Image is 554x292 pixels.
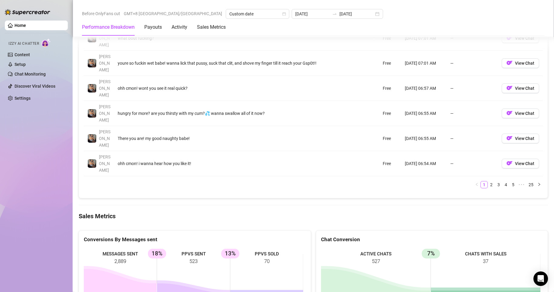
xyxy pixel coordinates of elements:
[502,62,539,67] a: OFView Chat
[5,9,50,15] img: logo-BBDzfeDw.svg
[536,181,543,188] button: right
[447,101,498,126] td: —
[515,111,534,116] span: View Chat
[84,235,306,244] div: Conversions By Messages sent
[527,181,535,188] a: 25
[502,134,539,143] button: OFView Chat
[475,183,479,186] span: left
[229,9,286,18] span: Custom date
[515,36,534,41] span: View Chat
[379,101,401,126] td: Free
[88,34,96,42] img: George
[447,126,498,151] td: —
[515,61,534,66] span: View Chat
[15,52,30,57] a: Content
[473,181,480,188] li: Previous Page
[536,181,543,188] li: Next Page
[495,181,502,188] a: 3
[506,110,513,116] img: OF
[332,11,337,16] span: to
[401,151,447,176] td: [DATE] 06:54 AM
[510,181,517,188] li: 5
[502,58,539,68] button: OFView Chat
[118,135,350,142] div: There you are! my good naughty babe!
[88,84,96,92] img: George
[447,26,498,51] td: —
[124,9,222,18] span: GMT+8 [GEOGRAPHIC_DATA]/[GEOGRAPHIC_DATA]
[82,9,120,18] span: Before OnlyFans cut
[502,33,539,43] button: OFView Chat
[8,41,39,47] span: Izzy AI Chatter
[379,76,401,101] td: Free
[41,38,51,47] img: AI Chatter
[118,160,350,167] div: ohh cmon! i wanna hear how you like it!
[88,109,96,118] img: George
[88,59,96,67] img: George
[332,11,337,16] span: swap-right
[379,126,401,151] td: Free
[506,35,513,41] img: OF
[447,76,498,101] td: —
[401,51,447,76] td: [DATE] 07:01 AM
[533,271,548,286] div: Open Intercom Messenger
[379,51,401,76] td: Free
[99,54,110,72] span: [PERSON_NAME]
[517,181,526,188] li: Next 5 Pages
[517,181,526,188] span: •••
[502,87,539,92] a: OFView Chat
[506,160,513,166] img: OF
[15,62,26,67] a: Setup
[379,151,401,176] td: Free
[321,235,543,244] div: Chat Conversion
[144,24,162,31] div: Payouts
[379,26,401,51] td: Free
[15,72,46,76] a: Chat Monitoring
[447,51,498,76] td: —
[79,212,548,220] h4: Sales Metrics
[510,181,516,188] a: 5
[502,112,539,117] a: OFView Chat
[447,151,498,176] td: —
[515,136,534,141] span: View Chat
[488,181,495,188] a: 2
[506,85,513,91] img: OF
[118,35,350,41] div: what bout fucking?
[502,159,539,168] button: OFView Chat
[339,11,374,17] input: End date
[502,83,539,93] button: OFView Chat
[197,24,226,31] div: Sales Metrics
[515,86,534,91] span: View Chat
[172,24,187,31] div: Activity
[99,104,110,122] span: [PERSON_NAME]
[502,162,539,167] a: OFView Chat
[282,12,286,16] span: calendar
[401,126,447,151] td: [DATE] 06:55 AM
[401,26,447,51] td: [DATE] 07:01 AM
[503,181,509,188] a: 4
[99,79,110,97] span: [PERSON_NAME]
[118,110,350,117] div: hungry for more? are you thirsty with my cum?💦 wanna swallow all of it now?
[506,135,513,141] img: OF
[502,109,539,118] button: OFView Chat
[488,181,495,188] li: 2
[481,181,487,188] a: 1
[99,129,110,148] span: [PERSON_NAME]
[473,181,480,188] button: left
[82,24,135,31] div: Performance Breakdown
[502,37,539,42] a: OFView Chat
[88,159,96,168] img: George
[15,84,55,89] a: Discover Viral Videos
[15,23,26,28] a: Home
[88,134,96,143] img: George
[118,85,350,92] div: ohh cmon! wont you see it real quick?
[502,137,539,142] a: OFView Chat
[515,161,534,166] span: View Chat
[401,76,447,101] td: [DATE] 06:57 AM
[15,96,31,101] a: Settings
[506,60,513,66] img: OF
[118,60,350,67] div: youre so fuckin wet babe! wanna lick that pussy, suck that clit, and shove my finger till it reac...
[537,183,541,186] span: right
[401,101,447,126] td: [DATE] 06:55 AM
